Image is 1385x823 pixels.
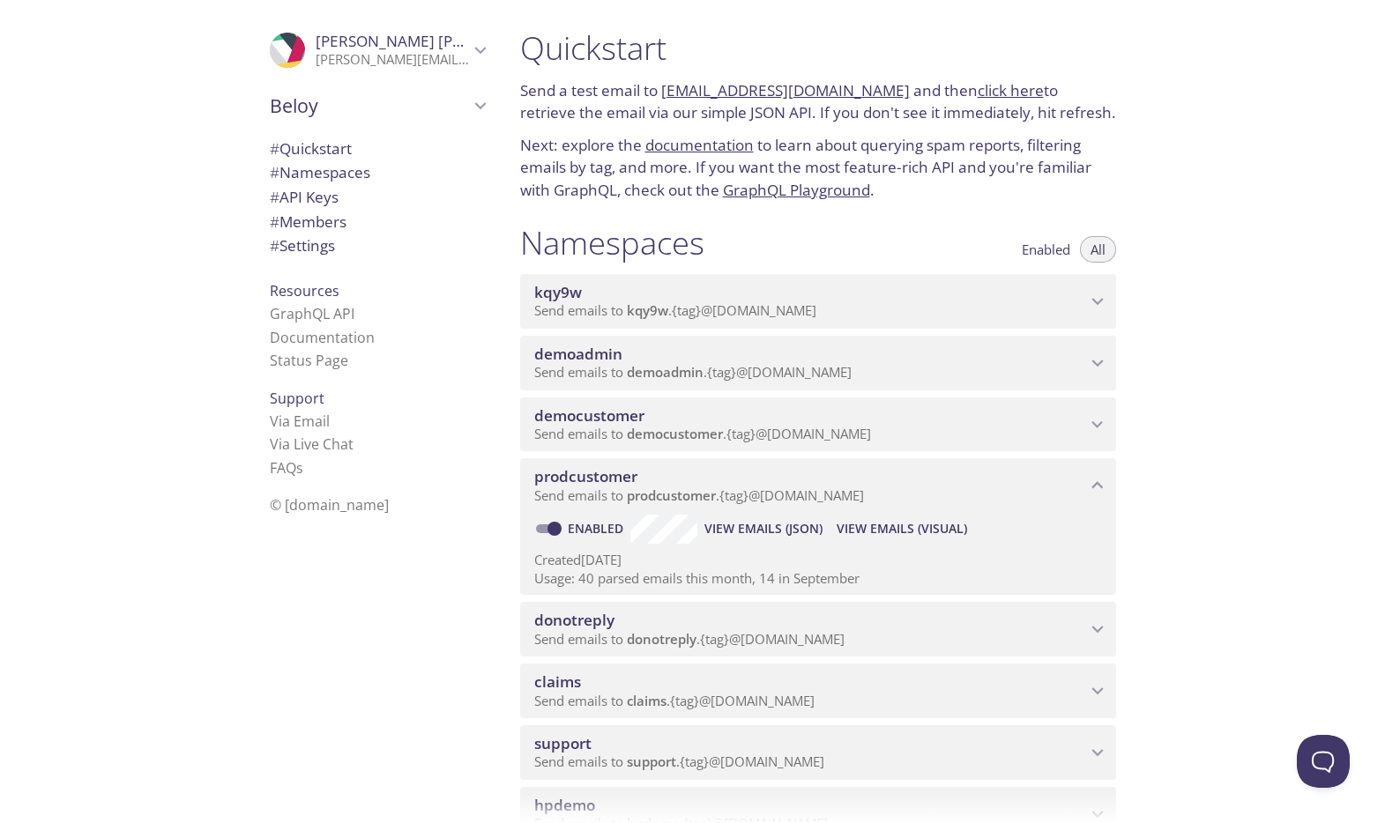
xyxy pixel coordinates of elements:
span: Beloy [270,93,469,118]
a: Documentation [270,328,375,347]
span: Namespaces [270,162,370,182]
p: Usage: 40 parsed emails this month, 14 in September [534,569,1102,588]
div: Dianne Villaflor [256,21,499,79]
p: Created [DATE] [534,551,1102,569]
span: demoadmin [627,363,704,381]
span: # [270,187,279,207]
a: Status Page [270,351,348,370]
div: democustomer namespace [520,397,1116,452]
span: Send emails to . {tag} @[DOMAIN_NAME] [534,363,852,381]
a: GraphQL Playground [723,180,870,200]
div: Members [256,210,499,234]
span: Send emails to . {tag} @[DOMAIN_NAME] [534,630,845,648]
span: prodcustomer [627,486,716,504]
span: View Emails (JSON) [704,518,823,539]
div: claims namespace [520,664,1116,718]
button: View Emails (JSON) [697,515,830,543]
span: s [296,458,303,478]
span: # [270,138,279,159]
span: Support [270,389,324,408]
span: # [270,235,279,256]
span: demoadmin [534,344,622,364]
span: democustomer [534,405,644,426]
span: donotreply [534,610,614,630]
p: Next: explore the to learn about querying spam reports, filtering emails by tag, and more. If you... [520,134,1116,202]
div: API Keys [256,185,499,210]
a: Via Email [270,411,330,431]
span: Send emails to . {tag} @[DOMAIN_NAME] [534,753,824,770]
span: [PERSON_NAME] [PERSON_NAME] [316,31,557,51]
div: support namespace [520,725,1116,780]
a: documentation [645,135,754,155]
button: Enabled [1011,236,1081,263]
span: View Emails (Visual) [837,518,967,539]
span: support [534,733,592,753]
div: Beloy [256,83,499,129]
span: Settings [270,235,335,256]
span: democustomer [627,425,723,442]
iframe: Help Scout Beacon - Open [1297,735,1350,788]
span: claims [534,671,581,692]
h1: Namespaces [520,223,704,263]
span: # [270,162,279,182]
span: Send emails to . {tag} @[DOMAIN_NAME] [534,301,816,319]
h1: Quickstart [520,28,1116,68]
span: Send emails to . {tag} @[DOMAIN_NAME] [534,425,871,442]
span: Send emails to . {tag} @[DOMAIN_NAME] [534,486,864,504]
span: # [270,211,279,232]
p: [PERSON_NAME][EMAIL_ADDRESS][DOMAIN_NAME] [316,51,469,69]
div: Namespaces [256,160,499,185]
button: All [1080,236,1116,263]
div: prodcustomer namespace [520,458,1116,513]
span: kqy9w [627,301,668,319]
a: FAQ [270,458,303,478]
div: kqy9w namespace [520,274,1116,329]
div: donotreply namespace [520,602,1116,656]
span: prodcustomer [534,466,637,486]
a: Via Live Chat [270,434,354,454]
a: click here [978,80,1044,100]
span: © [DOMAIN_NAME] [270,495,389,515]
a: GraphQL API [270,304,354,323]
a: Enabled [565,520,630,537]
span: Members [270,211,346,232]
div: Quickstart [256,137,499,161]
span: kqy9w [534,282,582,302]
button: View Emails (Visual) [830,515,974,543]
a: [EMAIL_ADDRESS][DOMAIN_NAME] [661,80,910,100]
span: donotreply [627,630,696,648]
span: claims [627,692,666,709]
span: support [627,753,676,770]
div: demoadmin namespace [520,336,1116,390]
span: Resources [270,281,339,300]
div: Team Settings [256,234,499,258]
span: API Keys [270,187,339,207]
span: Quickstart [270,138,352,159]
p: Send a test email to and then to retrieve the email via our simple JSON API. If you don't see it ... [520,79,1116,124]
span: Send emails to . {tag} @[DOMAIN_NAME] [534,692,815,709]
